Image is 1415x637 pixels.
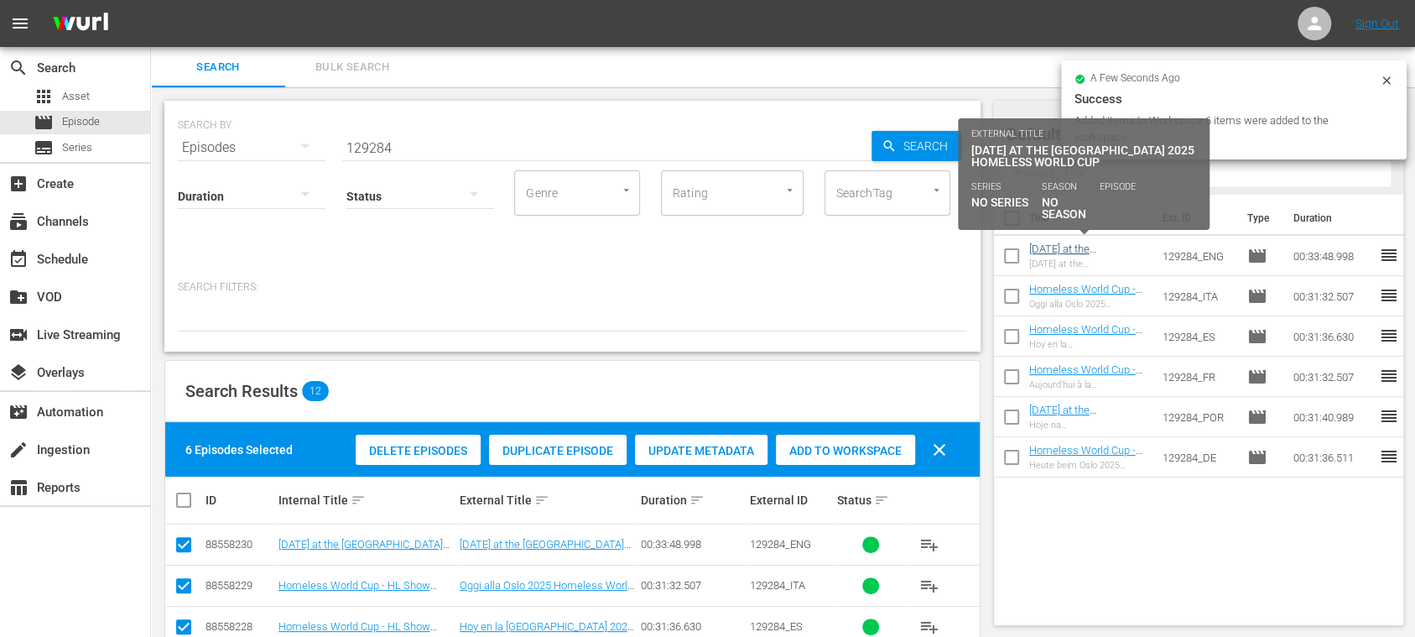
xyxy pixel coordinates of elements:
span: Episode [1246,326,1267,347]
span: menu [10,13,30,34]
button: Duplicate Episode [489,435,627,465]
div: 00:31:36.630 [641,620,745,633]
td: 129284_POR [1156,397,1241,437]
div: ID [205,493,273,507]
span: Episode [1246,447,1267,467]
div: Added Items to Workspace 6 items were added to the workspace. [1074,112,1376,146]
span: Asset [34,86,54,107]
span: reorder [1378,406,1398,426]
span: Automation [8,402,29,422]
p: Search Filters: [178,280,967,295]
span: reorder [1378,366,1398,386]
th: Ext. ID [1152,195,1236,242]
td: 00:31:32.507 [1286,357,1378,397]
td: 00:31:36.630 [1286,316,1378,357]
span: Schedule [8,249,29,269]
span: 12 [302,381,329,401]
span: Channels [8,211,29,232]
td: 00:33:48.998 [1286,236,1378,276]
img: ans4CAIJ8jUAAAAAAAAAAAAAAAAAAAAAAAAgQb4GAAAAAAAAAAAAAAAAAAAAAAAAJMjXAAAAAAAAAAAAAAAAAAAAAAAAgAT5G... [40,4,121,44]
span: sort [874,493,889,508]
div: 88558228 [205,620,273,633]
span: Duplicate Episode [489,444,627,457]
div: Internal Title [278,490,455,510]
span: clear [929,440,949,460]
span: Delete Episodes [356,444,481,457]
td: 00:31:32.507 [1286,276,1378,316]
a: Homeless World Cup - HL Show Playouts (DE) [1029,444,1142,469]
div: Default Workspace [1007,111,1376,158]
span: 129284_ENG [750,538,811,551]
span: Bulk Search [295,58,409,77]
div: Status [837,490,905,510]
button: Open [782,182,798,198]
button: Delete Episodes [356,435,481,465]
span: VOD [8,287,29,307]
span: Search Results [185,381,298,401]
a: [DATE] at the [GEOGRAPHIC_DATA] 2025 Homeless World Cup (PT) [1029,404,1135,454]
a: Sign Out [1355,17,1399,30]
span: Ingestion [8,440,29,460]
button: Update Metadata [635,435,767,465]
span: Episode [1246,407,1267,427]
span: playlist_add [919,576,939,596]
span: Episode [1246,286,1267,306]
div: Hoy en la [GEOGRAPHIC_DATA] 2025 Homeless World Cup [1029,339,1149,350]
td: 129284_FR [1156,357,1241,397]
span: Create [8,174,29,194]
button: Add to Workspace [776,435,915,465]
span: Episode [34,112,54,133]
div: 6 Episodes Selected [185,441,293,458]
span: Search [161,58,275,77]
td: 129284_ITA [1156,276,1241,316]
div: External Title [460,490,636,510]
span: Series [62,139,92,156]
a: [DATE] at the [GEOGRAPHIC_DATA] 2025 Homeless World Cup (EN) [1029,243,1135,293]
span: Episode [62,113,100,130]
td: 00:31:36.511 [1286,437,1378,478]
button: Open [929,182,944,198]
td: 129284_ES [1156,316,1241,357]
span: Overlays [8,363,29,383]
a: [DATE] at the [GEOGRAPHIC_DATA] 2025 Homeless World Cup (EN) [278,538,450,563]
a: Homeless World Cup - HL Show Playouts (IT) [1029,283,1142,308]
a: Homeless World Cup - HL Show Playouts (IT) [278,579,437,604]
div: Hoje na [GEOGRAPHIC_DATA] 2025 Homeless World Cup [1029,420,1149,431]
a: Oggi alla Oslo 2025 Homeless World Cup [460,579,634,604]
span: a few seconds ago [1090,72,1180,86]
th: Duration [1282,195,1383,242]
div: [DATE] at the [GEOGRAPHIC_DATA] 2025 Homeless World Cup [1029,258,1149,269]
div: External ID [750,493,832,507]
span: Reports [8,478,29,498]
a: Homeless World Cup - HL Show Playouts (ES) [1029,323,1142,348]
div: Episodes [178,124,325,171]
td: 129284_DE [1156,437,1241,478]
span: 129284_ITA [750,579,805,592]
div: 88558230 [205,538,273,551]
span: reorder [1378,285,1398,305]
span: playlist_add [919,617,939,637]
span: Search [897,131,961,161]
th: Type [1236,195,1282,242]
button: Open [618,182,634,198]
span: reorder [1378,326,1398,346]
div: Success [1074,89,1393,109]
span: Episode [1246,367,1267,387]
span: Search [8,58,29,78]
span: Episode [1246,246,1267,266]
div: 00:33:48.998 [641,538,745,551]
div: 88558229 [205,579,273,592]
span: reorder [1378,245,1398,265]
th: Title [1029,195,1153,242]
td: 00:31:40.989 [1286,397,1378,437]
span: reorder [1378,446,1398,467]
span: sort [534,493,549,508]
td: 129284_ENG [1156,236,1241,276]
div: Aujourd'hui à la [GEOGRAPHIC_DATA] 2025 Homeless World Cup [1029,379,1149,390]
a: Homeless World Cup - HL Show Playouts (FR) [1029,363,1142,389]
div: 00:31:32.507 [641,579,745,592]
a: [DATE] at the [GEOGRAPHIC_DATA] 2025 Homeless World Cup [460,538,631,563]
span: Asset [62,88,90,105]
div: Oggi alla Oslo 2025 Homeless World Cup [1029,299,1149,310]
span: 129284_ES [750,620,803,633]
